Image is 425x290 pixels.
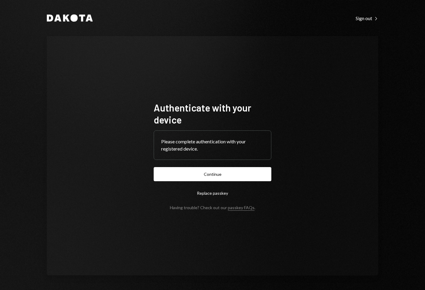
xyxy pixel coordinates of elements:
div: Please complete authentication with your registered device. [161,138,264,152]
a: Sign out [356,15,378,21]
h1: Authenticate with your device [154,102,271,126]
div: Having trouble? Check out our . [170,205,255,210]
button: Continue [154,167,271,181]
a: passkey FAQs [228,205,255,211]
button: Replace passkey [154,186,271,200]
